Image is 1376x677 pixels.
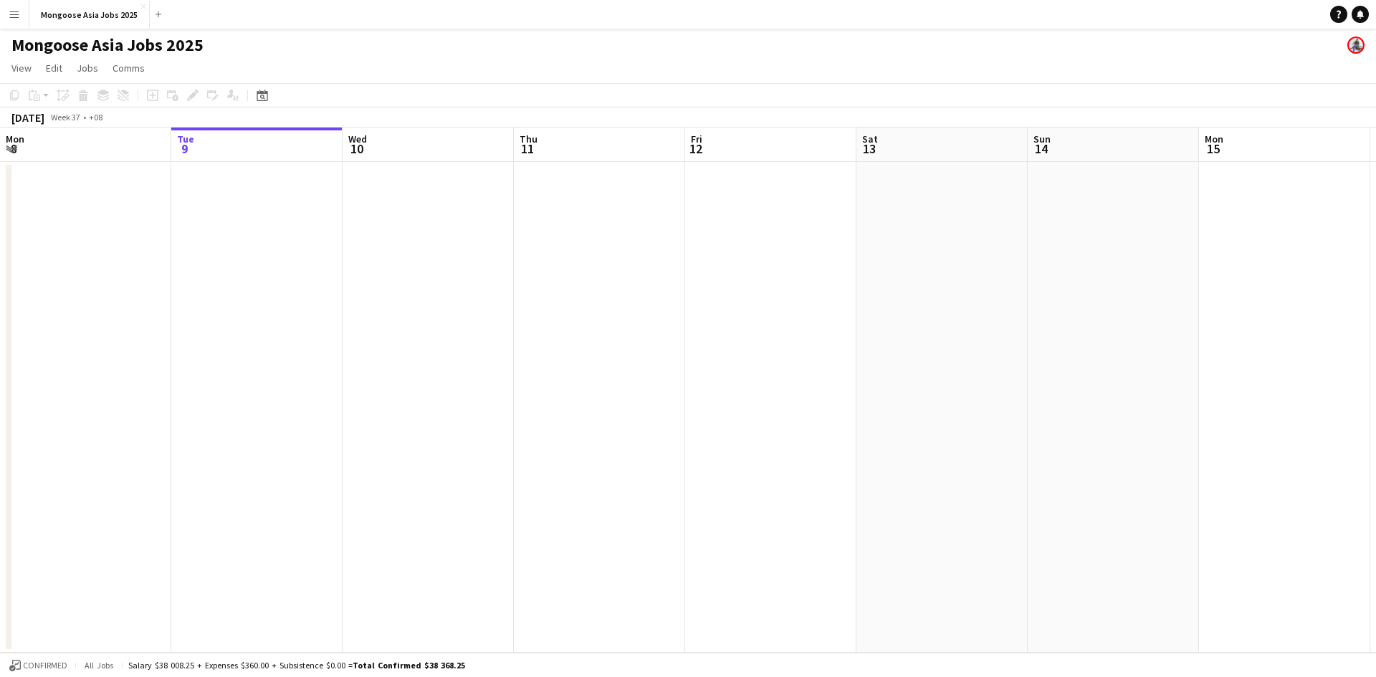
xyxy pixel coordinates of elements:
span: Comms [113,62,145,75]
span: 13 [860,140,878,157]
span: Mon [1205,133,1223,145]
span: Sun [1033,133,1051,145]
a: Jobs [71,59,104,77]
span: Fri [691,133,702,145]
span: 9 [175,140,194,157]
span: Tue [177,133,194,145]
span: Jobs [77,62,98,75]
span: View [11,62,32,75]
div: +08 [89,112,102,123]
div: Salary $38 008.25 + Expenses $360.00 + Subsistence $0.00 = [128,660,465,671]
span: All jobs [82,660,116,671]
span: Sat [862,133,878,145]
span: 15 [1203,140,1223,157]
span: 14 [1031,140,1051,157]
a: Edit [40,59,68,77]
span: 11 [517,140,537,157]
h1: Mongoose Asia Jobs 2025 [11,34,204,56]
span: 8 [4,140,24,157]
div: [DATE] [11,110,44,125]
span: Confirmed [23,661,67,671]
span: Thu [520,133,537,145]
span: Mon [6,133,24,145]
span: Edit [46,62,62,75]
span: 12 [689,140,702,157]
span: 10 [346,140,367,157]
button: Mongoose Asia Jobs 2025 [29,1,150,29]
span: Total Confirmed $38 368.25 [353,660,465,671]
app-user-avatar: Kristie Rodrigues [1347,37,1365,54]
span: Week 37 [47,112,83,123]
a: Comms [107,59,150,77]
button: Confirmed [7,658,70,673]
span: Wed [348,133,367,145]
a: View [6,59,37,77]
